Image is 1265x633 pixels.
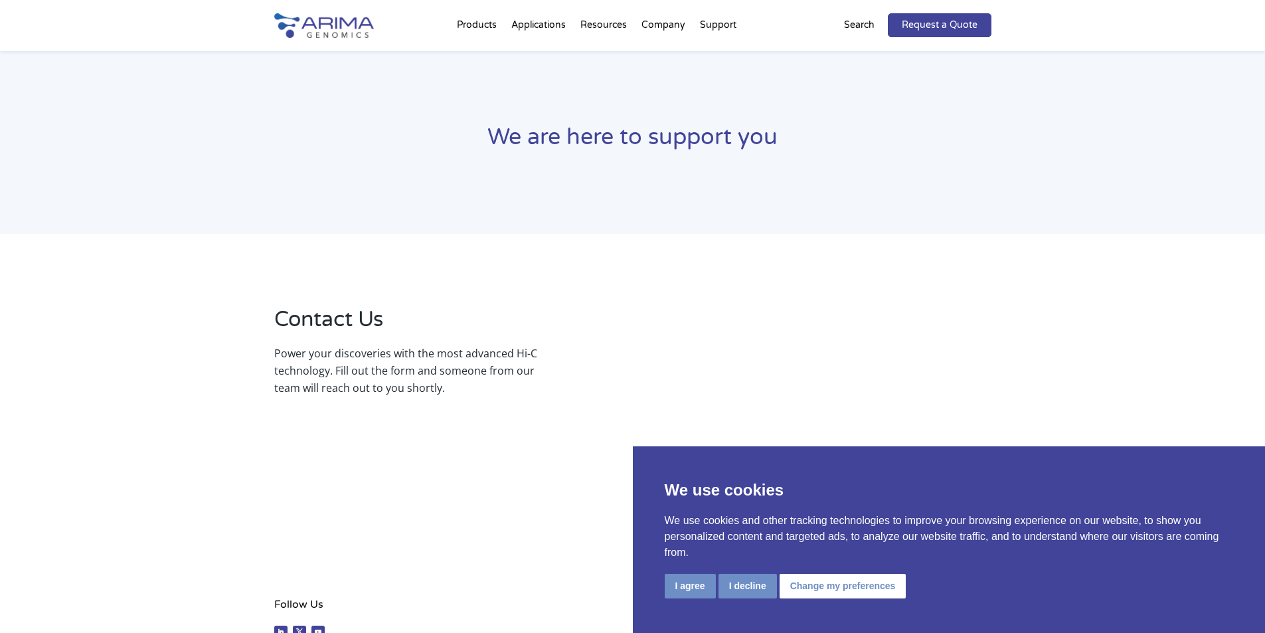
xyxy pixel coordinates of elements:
[665,478,1234,502] p: We use cookies
[888,13,991,37] a: Request a Quote
[274,345,537,397] p: Power your discoveries with the most advanced Hi-C technology. Fill out the form and someone from...
[780,574,906,598] button: Change my preferences
[274,596,537,623] h4: Follow Us
[718,574,777,598] button: I decline
[274,305,537,345] h2: Contact Us
[274,122,991,163] h1: We are here to support you
[665,574,716,598] button: I agree
[844,17,875,34] p: Search
[665,513,1234,561] p: We use cookies and other tracking technologies to improve your browsing experience on our website...
[274,13,374,38] img: Arima-Genomics-logo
